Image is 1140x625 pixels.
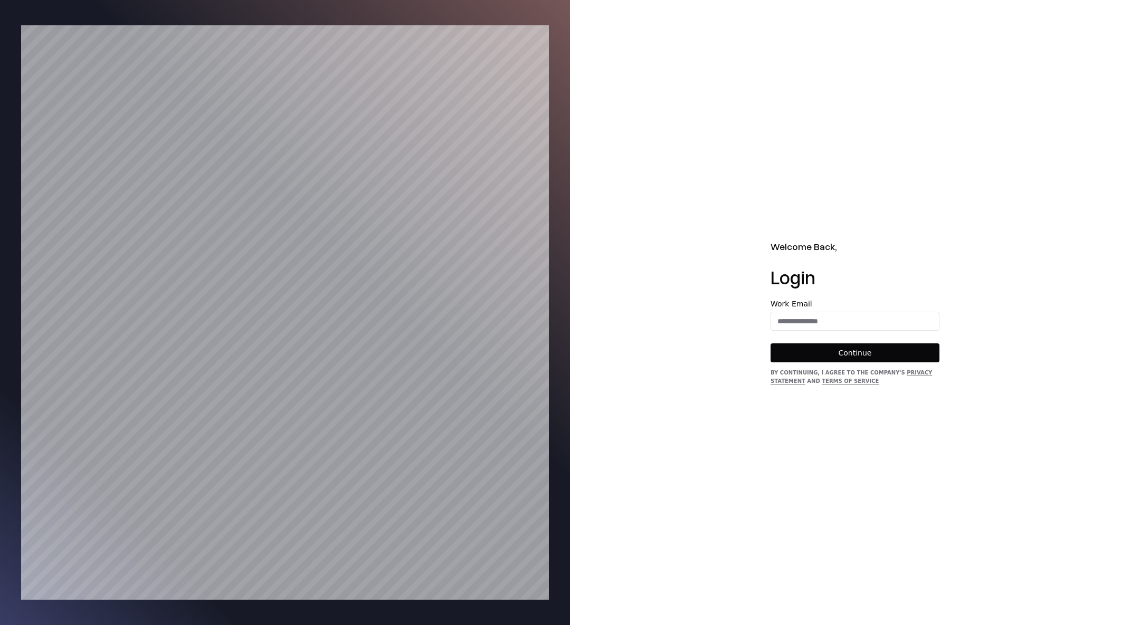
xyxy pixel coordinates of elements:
[771,369,939,386] div: By continuing, I agree to the Company's and
[771,266,939,287] h1: Login
[822,378,879,384] a: Terms of Service
[771,239,939,254] h2: Welcome Back,
[771,300,939,307] label: Work Email
[771,343,939,362] button: Continue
